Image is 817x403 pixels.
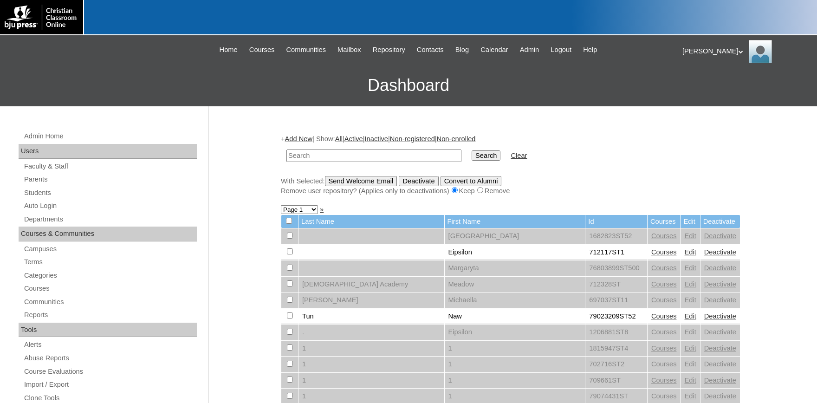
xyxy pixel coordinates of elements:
[335,135,343,143] a: All
[445,373,585,389] td: 1
[648,215,681,228] td: Courses
[23,243,197,255] a: Campuses
[368,45,410,55] a: Repository
[23,130,197,142] a: Admin Home
[281,45,331,55] a: Communities
[325,176,397,186] input: Send Welcome Email
[281,186,740,196] div: Remove user repository? (Applies only to deactivations) Keep Remove
[651,344,677,352] a: Courses
[437,135,476,143] a: Non-enrolled
[684,328,696,336] a: Edit
[23,352,197,364] a: Abuse Reports
[704,344,736,352] a: Deactivate
[585,245,647,260] td: 712117ST1
[445,357,585,372] td: 1
[417,45,444,55] span: Contacts
[585,325,647,340] td: 1206881ST8
[451,45,473,55] a: Blog
[298,325,444,340] td: .
[19,323,197,338] div: Tools
[23,214,197,225] a: Departments
[399,176,438,186] input: Deactivate
[298,309,444,325] td: Tun
[5,5,78,30] img: logo-white.png
[445,245,585,260] td: Eipsilon
[365,135,389,143] a: Inactive
[684,248,696,256] a: Edit
[704,232,736,240] a: Deactivate
[455,45,469,55] span: Blog
[585,373,647,389] td: 709661ST
[445,309,585,325] td: Naw
[441,176,502,186] input: Convert to Alumni
[651,328,677,336] a: Courses
[23,174,197,185] a: Parents
[704,312,736,320] a: Deactivate
[245,45,279,55] a: Courses
[700,215,740,228] td: Deactivate
[651,264,677,272] a: Courses
[704,280,736,288] a: Deactivate
[684,280,696,288] a: Edit
[704,392,736,400] a: Deactivate
[23,309,197,321] a: Reports
[651,232,677,240] a: Courses
[551,45,571,55] span: Logout
[23,256,197,268] a: Terms
[651,280,677,288] a: Courses
[281,176,740,196] div: With Selected:
[684,264,696,272] a: Edit
[445,325,585,340] td: Eipsilon
[445,228,585,244] td: [GEOGRAPHIC_DATA]
[585,277,647,292] td: 712328ST
[682,40,808,63] div: [PERSON_NAME]
[445,260,585,276] td: Margaryta
[23,187,197,199] a: Students
[333,45,366,55] a: Mailbox
[585,309,647,325] td: 79023209ST52
[704,377,736,384] a: Deactivate
[585,357,647,372] td: 702716ST2
[546,45,576,55] a: Logout
[215,45,242,55] a: Home
[23,200,197,212] a: Auto Login
[684,344,696,352] a: Edit
[298,373,444,389] td: 1
[511,152,527,159] a: Clear
[337,45,361,55] span: Mailbox
[684,232,696,240] a: Edit
[23,283,197,294] a: Courses
[704,360,736,368] a: Deactivate
[23,366,197,377] a: Course Evaluations
[578,45,602,55] a: Help
[281,134,740,195] div: + | Show: | | | |
[23,161,197,172] a: Faculty & Staff
[651,377,677,384] a: Courses
[23,379,197,390] a: Import / Export
[286,45,326,55] span: Communities
[684,296,696,304] a: Edit
[651,392,677,400] a: Courses
[373,45,405,55] span: Repository
[445,341,585,357] td: 1
[23,339,197,351] a: Alerts
[585,228,647,244] td: 1682823ST52
[651,248,677,256] a: Courses
[681,215,700,228] td: Edit
[585,341,647,357] td: 1815947ST4
[585,292,647,308] td: 697037ST11
[651,296,677,304] a: Courses
[515,45,544,55] a: Admin
[344,135,363,143] a: Active
[298,341,444,357] td: 1
[704,264,736,272] a: Deactivate
[704,248,736,256] a: Deactivate
[585,215,647,228] td: Id
[390,135,435,143] a: Non-registered
[320,206,324,213] a: »
[298,292,444,308] td: [PERSON_NAME]
[583,45,597,55] span: Help
[220,45,238,55] span: Home
[749,40,772,63] img: Karen Lawton
[476,45,512,55] a: Calendar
